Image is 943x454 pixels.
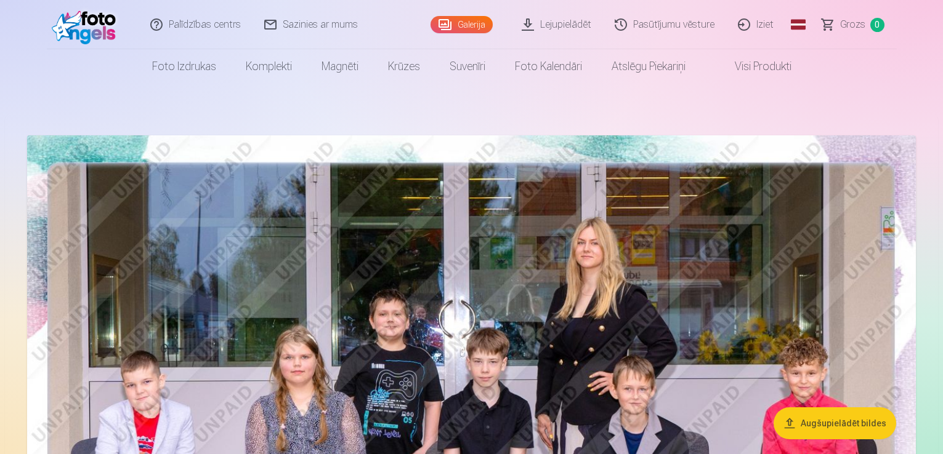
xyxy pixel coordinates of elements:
[231,49,307,84] a: Komplekti
[700,49,806,84] a: Visi produkti
[373,49,435,84] a: Krūzes
[435,49,500,84] a: Suvenīri
[52,5,123,44] img: /fa1
[307,49,373,84] a: Magnēti
[431,16,493,33] a: Galerija
[774,407,896,439] button: Augšupielādēt bildes
[137,49,231,84] a: Foto izdrukas
[597,49,700,84] a: Atslēgu piekariņi
[500,49,597,84] a: Foto kalendāri
[840,17,865,32] span: Grozs
[870,18,884,32] span: 0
